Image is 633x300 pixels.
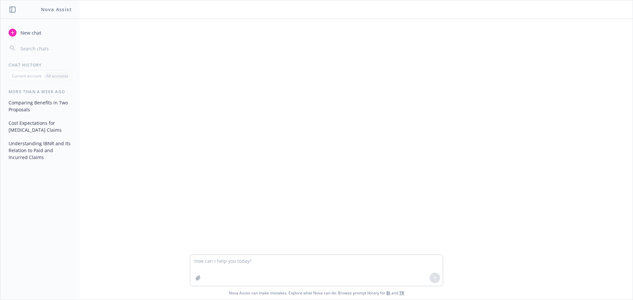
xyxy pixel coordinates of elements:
[386,290,390,296] a: BI
[399,290,404,296] a: TR
[6,97,74,115] button: Comparing Benefits in Two Proposals
[19,29,42,36] span: New chat
[6,118,74,135] button: Cost Expectations for [MEDICAL_DATA] Claims
[12,73,42,79] p: Current account
[19,44,72,53] input: Search chats
[46,73,68,79] p: All accounts
[1,62,79,68] div: Chat History
[41,6,72,13] h1: Nova Assist
[1,89,79,95] div: More than a week ago
[6,27,74,39] button: New chat
[3,286,630,300] span: Nova Assist can make mistakes. Explore what Nova can do: Browse prompt library for and
[6,138,74,163] button: Understanding IBNR and Its Relation to Paid and Incurred Claims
